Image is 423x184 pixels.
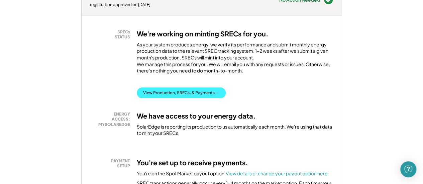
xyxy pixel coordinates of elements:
div: SolarEdge is reporting its production to us automatically each month. We're using that data to mi... [137,124,333,137]
a: View details or change your payout option here. [226,170,329,176]
h3: We have access to your energy data. [137,112,256,120]
h3: We're working on minting SRECs for you. [137,29,269,38]
div: ENERGY ACCESS: MYSOLAREDGE [93,112,130,127]
button: View Production, SRECs, & Payments → [137,87,226,98]
h3: You're set up to receive payments. [137,158,248,167]
div: Open Intercom Messenger [400,161,416,177]
div: As your system produces energy, we verify its performance and submit monthly energy production da... [137,41,333,77]
div: registration approved on [DATE] [90,2,204,7]
div: You're on the Spot Market payout option. [137,170,329,177]
div: PAYMENT SETUP [93,158,130,169]
div: SRECs STATUS [93,29,130,40]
